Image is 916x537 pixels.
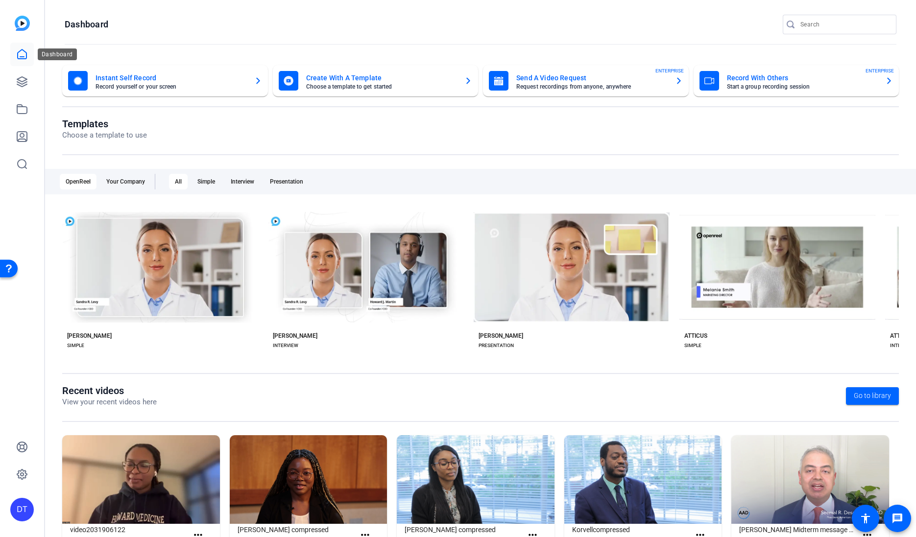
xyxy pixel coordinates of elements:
[230,435,387,524] img: Courtney Roberts compressed
[62,130,147,141] p: Choose a template to use
[860,513,871,524] mat-icon: accessibility
[483,65,689,96] button: Send A Video RequestRequest recordings from anyone, anywhereENTERPRISE
[854,391,891,401] span: Go to library
[60,174,96,189] div: OpenReel
[890,342,916,350] div: INTERVIEW
[516,84,667,90] mat-card-subtitle: Request recordings from anyone, anywhere
[96,84,246,90] mat-card-subtitle: Record yourself or your screen
[273,332,317,340] div: [PERSON_NAME]
[516,72,667,84] mat-card-title: Send A Video Request
[62,435,220,524] img: video2031906122
[10,498,34,521] div: DT
[739,524,857,536] h1: [PERSON_NAME] Midterm message widescreen
[62,65,268,96] button: Instant Self RecordRecord yourself or your screen
[684,342,701,350] div: SIMPLE
[306,72,457,84] mat-card-title: Create With A Template
[397,435,554,524] img: Rachel Wiggins compressed
[890,332,913,340] div: ATTICUS
[727,84,878,90] mat-card-subtitle: Start a group recording session
[38,48,77,60] div: Dashboard
[655,67,684,74] span: ENTERPRISE
[70,524,188,536] h1: video2031906122
[405,524,523,536] h1: [PERSON_NAME] compressed
[67,342,84,350] div: SIMPLE
[694,65,899,96] button: Record With OthersStart a group recording sessionENTERPRISE
[238,524,356,536] h1: [PERSON_NAME] compressed
[846,387,899,405] a: Go to library
[264,174,309,189] div: Presentation
[273,65,479,96] button: Create With A TemplateChoose a template to get started
[866,67,894,74] span: ENTERPRISE
[96,72,246,84] mat-card-title: Instant Self Record
[800,19,889,30] input: Search
[100,174,151,189] div: Your Company
[62,118,147,130] h1: Templates
[479,332,523,340] div: [PERSON_NAME]
[192,174,221,189] div: Simple
[62,385,157,397] h1: Recent videos
[65,19,108,30] h1: Dashboard
[892,513,903,524] mat-icon: message
[684,332,707,340] div: ATTICUS
[273,342,298,350] div: INTERVIEW
[15,16,30,31] img: blue-gradient.svg
[731,435,889,524] img: Dr Desai Midterm message widescreen
[225,174,260,189] div: Interview
[572,524,690,536] h1: Korvellcompressed
[727,72,878,84] mat-card-title: Record With Others
[306,84,457,90] mat-card-subtitle: Choose a template to get started
[564,435,722,524] img: Korvellcompressed
[62,397,157,408] p: View your recent videos here
[169,174,188,189] div: All
[67,332,112,340] div: [PERSON_NAME]
[479,342,514,350] div: PRESENTATION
